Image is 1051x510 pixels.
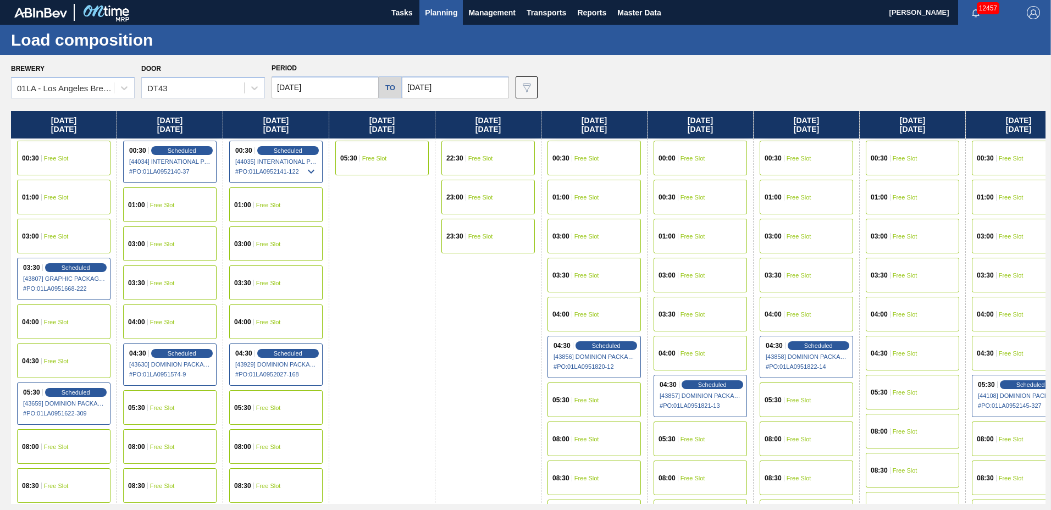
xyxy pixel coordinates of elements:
span: Free Slot [468,194,493,201]
span: 03:00 [871,233,888,240]
span: 04:00 [871,311,888,318]
span: 08:30 [234,483,251,489]
span: [43807] GRAPHIC PACKAGING INTERNATIONA - 0008221069 [23,275,106,282]
span: 05:30 [871,389,888,396]
span: Free Slot [681,475,705,481]
span: 04:30 [871,350,888,357]
button: icon-filter-gray [516,76,538,98]
span: Free Slot [574,233,599,240]
span: # PO : 01LA0951821-13 [660,399,742,412]
div: [DATE] [DATE] [329,111,435,138]
span: Free Slot [44,358,69,364]
span: Free Slot [256,404,281,411]
span: 05:30 [659,436,676,442]
span: 00:30 [22,155,39,162]
span: 05:30 [23,389,40,396]
span: 01:00 [552,194,569,201]
span: Free Slot [256,241,281,247]
span: 05:30 [765,397,782,403]
span: Free Slot [893,155,917,162]
span: Free Slot [999,350,1024,357]
span: Free Slot [574,436,599,442]
span: Master Data [617,6,661,19]
span: Free Slot [150,202,175,208]
div: [DATE] [DATE] [435,111,541,138]
span: 08:00 [659,475,676,481]
label: Brewery [11,65,45,73]
span: 05:30 [978,381,995,388]
span: Free Slot [999,272,1024,279]
div: DT43 [147,84,168,93]
span: Free Slot [150,319,175,325]
span: 04:30 [977,350,994,357]
span: Scheduled [62,389,90,396]
div: [DATE] [DATE] [117,111,223,138]
span: [43857] DOMINION PACKAGING, INC. - 0008325026 [660,392,742,399]
span: Free Slot [362,155,387,162]
span: # PO : 01LA0951820-12 [554,360,636,373]
span: Free Slot [574,194,599,201]
span: Period [272,64,297,72]
h1: Load composition [11,34,206,46]
span: Scheduled [168,350,196,357]
div: [DATE] [DATE] [860,111,965,138]
span: Free Slot [44,483,69,489]
input: mm/dd/yyyy [402,76,509,98]
span: Scheduled [804,342,833,349]
span: 04:30 [22,358,39,364]
span: 08:00 [552,436,569,442]
span: 04:00 [659,350,676,357]
span: [44034] INTERNATIONAL PAPER COMPANY - 0008219760 [129,158,212,165]
span: 01:00 [128,202,145,208]
span: 03:00 [22,233,39,240]
span: Free Slot [787,311,811,318]
span: 08:30 [871,467,888,474]
span: Reports [577,6,606,19]
span: 23:00 [446,194,463,201]
span: Scheduled [168,147,196,154]
span: 04:00 [22,319,39,325]
span: 04:00 [765,311,782,318]
span: Free Slot [574,397,599,403]
span: Free Slot [787,272,811,279]
label: Door [141,65,161,73]
div: [DATE] [DATE] [11,111,117,138]
span: # PO : 01LA0951822-14 [766,360,848,373]
span: Free Slot [893,311,917,318]
span: Free Slot [256,444,281,450]
span: Free Slot [893,350,917,357]
span: Free Slot [787,397,811,403]
span: 08:00 [234,444,251,450]
span: Free Slot [787,475,811,481]
span: 05:30 [552,397,569,403]
span: 01:00 [234,202,251,208]
span: Free Slot [574,311,599,318]
span: 01:00 [22,194,39,201]
span: 01:00 [765,194,782,201]
span: Planning [425,6,457,19]
span: # PO : 01LA0952027-168 [235,368,318,381]
div: [DATE] [DATE] [648,111,753,138]
span: Free Slot [256,202,281,208]
span: [43659] DOMINION PACKAGING, INC. - 0008325026 [23,400,106,407]
span: Free Slot [787,233,811,240]
span: 03:30 [765,272,782,279]
span: Free Slot [574,475,599,481]
span: Free Slot [787,155,811,162]
span: 04:30 [766,342,783,349]
span: Free Slot [44,194,69,201]
span: Free Slot [999,233,1024,240]
span: Free Slot [999,194,1024,201]
span: Free Slot [44,233,69,240]
span: 23:30 [446,233,463,240]
span: 00:30 [765,155,782,162]
span: 04:30 [129,350,146,357]
span: 04:30 [660,381,677,388]
span: 08:00 [871,428,888,435]
span: Free Slot [893,389,917,396]
span: 03:30 [871,272,888,279]
span: Free Slot [150,241,175,247]
button: Notifications [958,5,993,20]
span: 08:30 [128,483,145,489]
span: Free Slot [468,155,493,162]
